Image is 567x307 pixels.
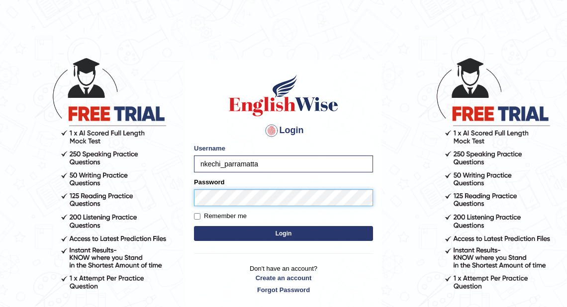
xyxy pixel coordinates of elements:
p: Don't have an account? [194,264,373,295]
a: Create an account [194,273,373,283]
label: Remember me [194,211,247,221]
label: Password [194,177,224,187]
a: Forgot Password [194,285,373,295]
input: Remember me [194,213,200,220]
button: Login [194,226,373,241]
h4: Login [194,123,373,139]
img: Logo of English Wise sign in for intelligent practice with AI [227,73,340,118]
label: Username [194,144,225,153]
